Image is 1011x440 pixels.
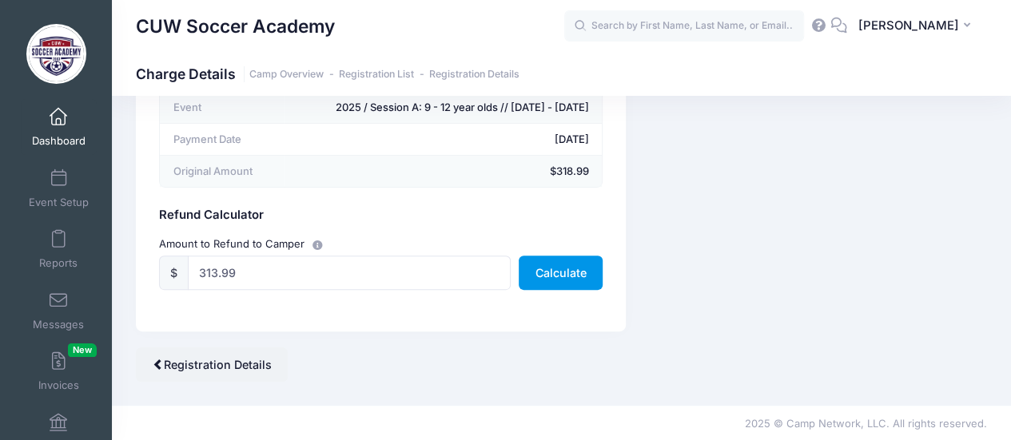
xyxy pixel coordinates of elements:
[160,156,285,188] td: Original Amount
[21,221,97,277] a: Reports
[38,379,79,393] span: Invoices
[429,69,519,81] a: Registration Details
[847,8,987,45] button: [PERSON_NAME]
[21,99,97,155] a: Dashboard
[136,8,335,45] h1: CUW Soccer Academy
[159,256,189,290] div: $
[29,196,89,209] span: Event Setup
[339,69,414,81] a: Registration List
[26,24,86,84] img: CUW Soccer Academy
[136,347,288,382] a: Registration Details
[159,208,603,223] h5: Refund Calculator
[285,124,602,156] td: [DATE]
[188,256,511,290] input: 0.00
[160,124,285,156] td: Payment Date
[21,343,97,399] a: InvoicesNew
[68,343,97,357] span: New
[136,65,519,82] h1: Charge Details
[564,10,804,42] input: Search by First Name, Last Name, or Email...
[32,135,86,149] span: Dashboard
[519,256,603,290] button: Calculate
[21,283,97,339] a: Messages
[858,17,958,34] span: [PERSON_NAME]
[285,156,602,188] td: $318.99
[285,92,602,124] td: 2025 / Session A: 9 - 12 year olds // [DATE] - [DATE]
[21,161,97,216] a: Event Setup
[39,257,78,271] span: Reports
[745,417,987,430] span: 2025 © Camp Network, LLC. All rights reserved.
[160,92,285,124] td: Event
[33,318,84,331] span: Messages
[249,69,324,81] a: Camp Overview
[152,236,611,252] div: Amount to Refund to Camper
